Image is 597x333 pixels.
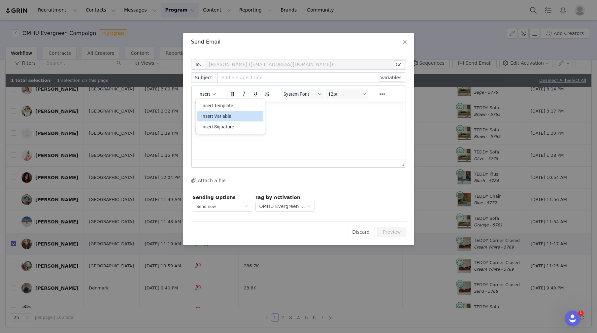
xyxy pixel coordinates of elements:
i: icon: close [402,39,408,45]
button: Insert [196,89,218,99]
span: 1 [578,311,583,316]
input: Add a subject line [217,72,406,83]
span: System Font [283,91,315,97]
div: Insert Signature [197,121,263,132]
i: icon: down [244,204,248,209]
span: 12pt [328,91,360,97]
span: Sending Options [193,195,236,200]
div: Insert Template [201,102,261,110]
button: Discard [347,227,375,237]
span: Send now [197,204,216,209]
button: Font sizes [325,89,368,99]
button: Attach a file [191,176,226,184]
div: Press the Up and Down arrow keys to resize the editor. [399,159,406,167]
iframe: Rich Text Area [192,102,406,159]
button: Italic [238,89,249,99]
button: Reveal or hide additional toolbar items [376,89,387,99]
span: Insert [198,91,210,97]
button: Preview [378,227,406,237]
div: Insert Variable [201,112,261,120]
span: To: [191,59,205,70]
button: Bold [226,89,238,99]
div: Insert Variable [197,111,263,121]
button: Strikethrough [261,89,272,99]
div: Insert Signature [201,123,261,131]
span: Tag by Activation [255,195,300,200]
iframe: Intercom live chat [565,311,580,326]
button: Close [396,33,414,51]
button: Fonts [281,89,323,99]
div: Insert Template [197,100,263,111]
span: Subject: [191,72,217,83]
div: OMHU Evergreen Campaign [259,201,307,211]
div: Send Email [191,38,406,46]
button: Underline [249,89,261,99]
